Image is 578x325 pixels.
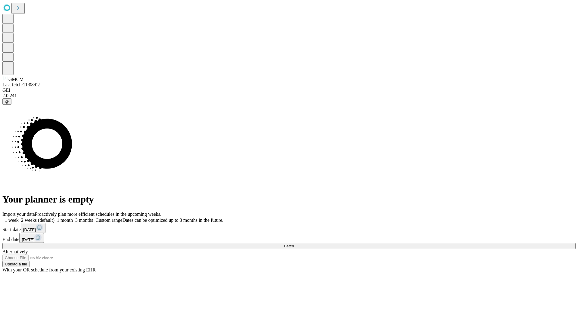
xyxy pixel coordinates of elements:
[57,218,73,223] span: 1 month
[75,218,93,223] span: 3 months
[2,243,576,249] button: Fetch
[95,218,122,223] span: Custom range
[5,99,9,104] span: @
[22,237,34,242] span: [DATE]
[2,88,576,93] div: GEI
[2,82,40,87] span: Last fetch: 11:08:02
[2,212,35,217] span: Import your data
[8,77,24,82] span: GMCM
[284,244,294,248] span: Fetch
[23,227,36,232] span: [DATE]
[5,218,19,223] span: 1 week
[2,194,576,205] h1: Your planner is empty
[21,218,54,223] span: 2 weeks (default)
[2,249,28,254] span: Alternatively
[2,98,11,105] button: @
[2,223,576,233] div: Start date
[123,218,223,223] span: Dates can be optimized up to 3 months in the future.
[2,261,30,267] button: Upload a file
[19,233,44,243] button: [DATE]
[35,212,161,217] span: Proactively plan more efficient schedules in the upcoming weeks.
[21,223,45,233] button: [DATE]
[2,93,576,98] div: 2.0.241
[2,233,576,243] div: End date
[2,267,96,272] span: With your OR schedule from your existing EHR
